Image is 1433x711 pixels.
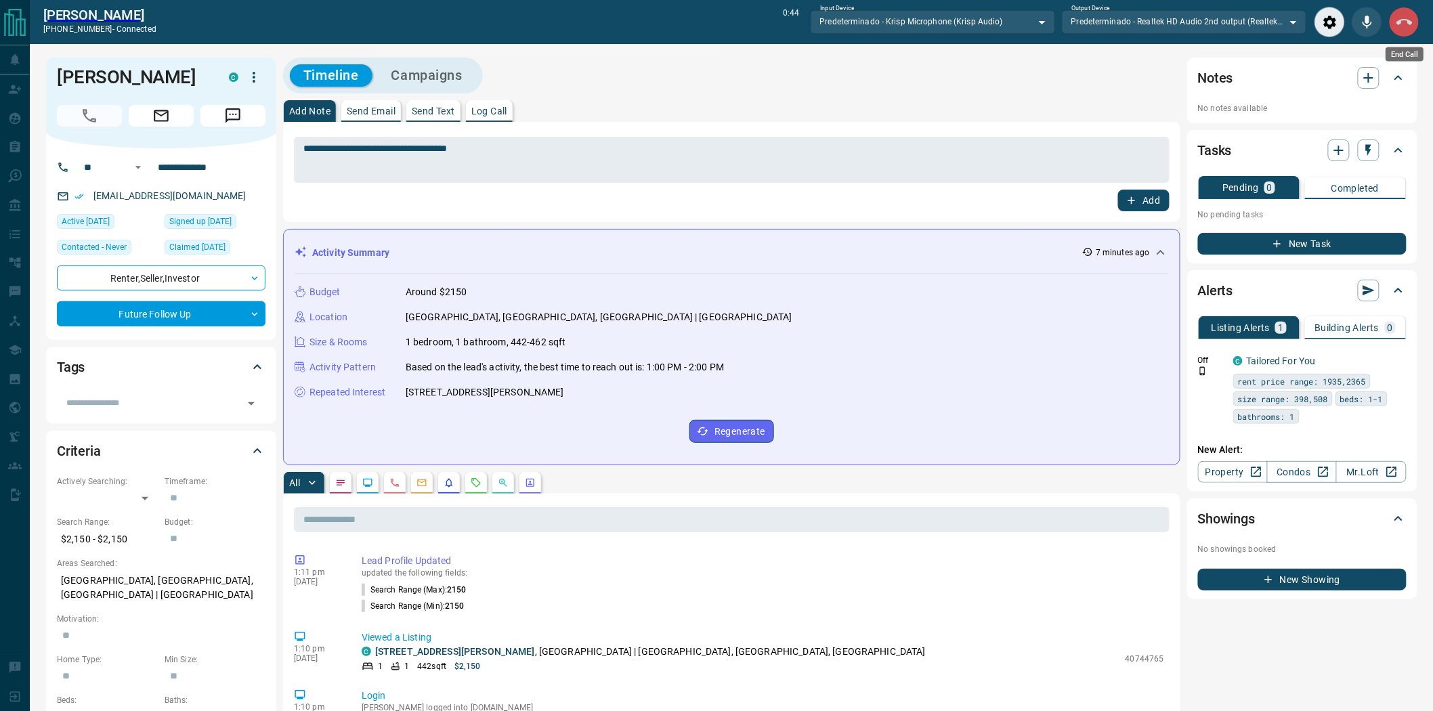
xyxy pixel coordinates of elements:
div: Alerts [1198,274,1407,307]
span: rent price range: 1935,2365 [1238,374,1366,388]
p: Search Range: [57,516,158,528]
div: Wed Jul 23 2025 [57,214,158,233]
div: Tags [57,351,265,383]
div: Future Follow Up [57,301,265,326]
p: Around $2150 [406,285,467,299]
span: Signed up [DATE] [169,215,232,228]
p: 40744765 [1126,653,1164,665]
a: Tailored For You [1247,355,1316,366]
p: 1 bedroom, 1 bathroom, 442-462 sqft [406,335,566,349]
h2: Alerts [1198,280,1233,301]
p: 442 sqft [417,660,446,672]
p: [STREET_ADDRESS][PERSON_NAME] [406,385,564,400]
button: New Showing [1198,569,1407,590]
span: Claimed [DATE] [169,240,226,254]
p: Min Size: [165,653,265,666]
svg: Calls [389,477,400,488]
h2: Tags [57,356,85,378]
p: Lead Profile Updated [362,554,1164,568]
div: condos.ca [362,647,371,656]
svg: Push Notification Only [1198,366,1207,376]
a: [EMAIL_ADDRESS][DOMAIN_NAME] [93,190,247,201]
span: Call [57,105,122,127]
p: Log Call [471,106,507,116]
div: Predeterminado - Realtek HD Audio 2nd output (Realtek(R) Audio) [1062,10,1306,33]
p: Beds: [57,694,158,706]
svg: Email Verified [74,192,84,201]
a: Mr.Loft [1336,461,1406,483]
p: [PHONE_NUMBER] - [43,23,156,35]
p: Location [309,310,347,324]
p: 1 [1278,323,1283,332]
p: Building Alerts [1315,323,1379,332]
p: Send Email [347,106,395,116]
h2: Notes [1198,67,1233,89]
p: Budget [309,285,341,299]
p: , [GEOGRAPHIC_DATA] | [GEOGRAPHIC_DATA], [GEOGRAPHIC_DATA], [GEOGRAPHIC_DATA] [375,645,926,659]
div: End Call [1386,47,1424,62]
button: New Task [1198,233,1407,255]
div: Activity Summary7 minutes ago [295,240,1169,265]
svg: Requests [471,477,482,488]
svg: Agent Actions [525,477,536,488]
p: Search Range (Max) : [362,584,467,596]
div: Predeterminado - Krisp Microphone (Krisp Audio) [811,10,1055,33]
h2: Tasks [1198,139,1232,161]
p: Off [1198,354,1225,366]
p: 0 [1267,183,1272,192]
p: Size & Rooms [309,335,368,349]
p: 0 [1388,323,1393,332]
p: Login [362,689,1164,703]
p: updated the following fields: [362,568,1164,578]
a: Property [1198,461,1268,483]
p: Timeframe: [165,475,265,488]
div: Tue Aug 14 2018 [165,214,265,233]
button: Regenerate [689,420,774,443]
p: 1 [404,660,409,672]
p: [GEOGRAPHIC_DATA], [GEOGRAPHIC_DATA], [GEOGRAPHIC_DATA] | [GEOGRAPHIC_DATA] [406,310,792,324]
p: Actively Searching: [57,475,158,488]
div: Criteria [57,435,265,467]
h2: Criteria [57,440,101,462]
a: [PERSON_NAME] [43,7,156,23]
a: [STREET_ADDRESS][PERSON_NAME] [375,646,535,657]
div: Fri Mar 01 2019 [165,240,265,259]
div: Showings [1198,502,1407,535]
p: [DATE] [294,653,341,663]
div: condos.ca [229,72,238,82]
p: All [289,478,300,488]
p: $2,150 [454,660,481,672]
p: Listing Alerts [1212,323,1270,332]
span: Email [129,105,194,127]
div: Audio Settings [1314,7,1345,37]
span: Contacted - Never [62,240,127,254]
p: Completed [1331,184,1379,193]
span: Active [DATE] [62,215,110,228]
a: Condos [1267,461,1337,483]
p: Home Type: [57,653,158,666]
p: Repeated Interest [309,385,385,400]
p: [GEOGRAPHIC_DATA], [GEOGRAPHIC_DATA], [GEOGRAPHIC_DATA] | [GEOGRAPHIC_DATA] [57,569,265,606]
p: Search Range (Min) : [362,600,465,612]
p: No showings booked [1198,543,1407,555]
p: Based on the lead's activity, the best time to reach out is: 1:00 PM - 2:00 PM [406,360,724,374]
div: End Call [1389,7,1419,37]
span: connected [116,24,156,34]
svg: Listing Alerts [444,477,454,488]
p: No notes available [1198,102,1407,114]
svg: Opportunities [498,477,509,488]
p: Motivation: [57,613,265,625]
div: Tasks [1198,134,1407,167]
svg: Emails [416,477,427,488]
button: Add [1118,190,1170,211]
p: 1 [378,660,383,672]
p: $2,150 - $2,150 [57,528,158,551]
p: 7 minutes ago [1096,246,1149,259]
p: Pending [1222,183,1259,192]
p: 0:44 [783,7,799,37]
h1: [PERSON_NAME] [57,66,209,88]
button: Open [242,394,261,413]
svg: Notes [335,477,346,488]
span: bathrooms: 1 [1238,410,1295,423]
p: Activity Pattern [309,360,376,374]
